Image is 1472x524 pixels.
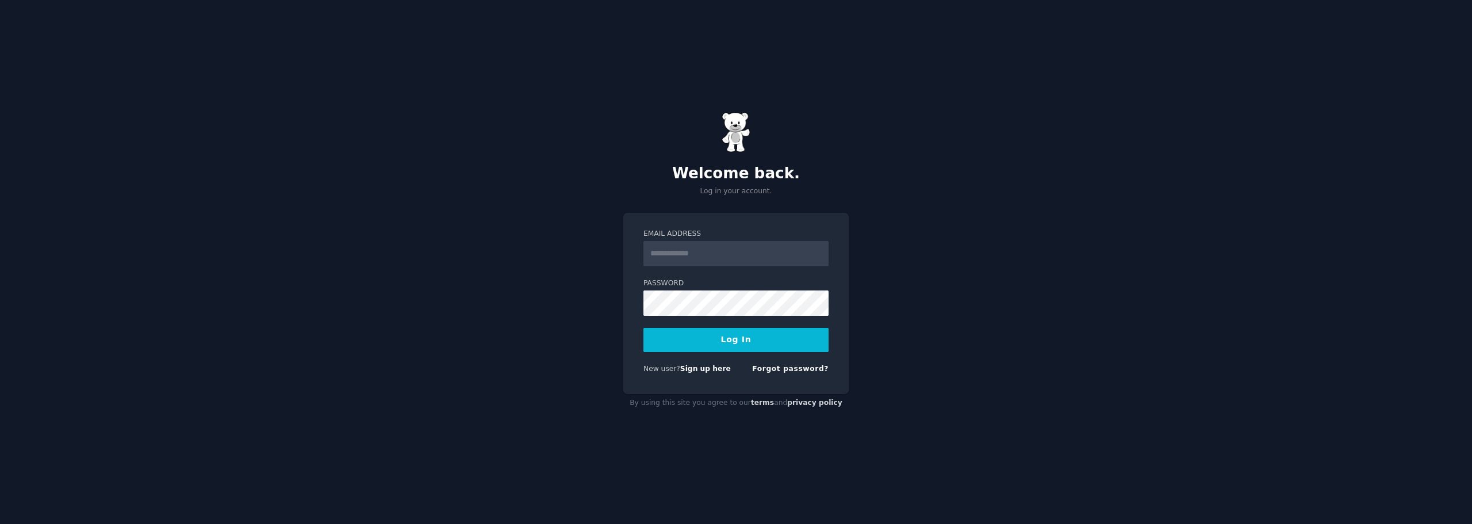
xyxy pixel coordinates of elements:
div: By using this site you agree to our and [623,394,849,412]
label: Password [643,278,829,289]
p: Log in your account. [623,186,849,197]
button: Log In [643,328,829,352]
img: Gummy Bear [722,112,750,152]
a: privacy policy [787,399,842,407]
a: terms [751,399,774,407]
a: Sign up here [680,365,731,373]
h2: Welcome back. [623,165,849,183]
label: Email Address [643,229,829,239]
span: New user? [643,365,680,373]
a: Forgot password? [752,365,829,373]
